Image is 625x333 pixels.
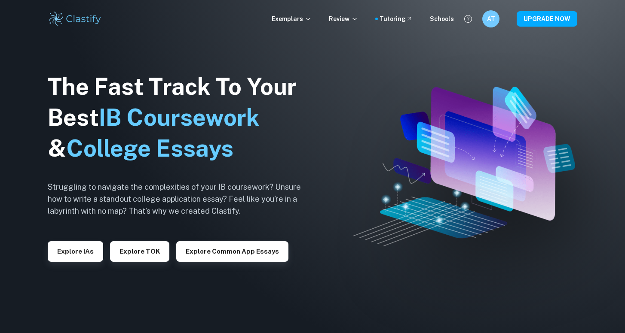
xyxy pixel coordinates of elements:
[99,104,260,131] span: IB Coursework
[329,14,358,24] p: Review
[48,10,102,27] img: Clastify logo
[48,181,314,217] h6: Struggling to navigate the complexities of your IB coursework? Unsure how to write a standout col...
[461,12,475,26] button: Help and Feedback
[176,247,288,255] a: Explore Common App essays
[48,71,314,164] h1: The Fast Track To Your Best &
[110,241,169,262] button: Explore TOK
[380,14,413,24] a: Tutoring
[110,247,169,255] a: Explore TOK
[48,247,103,255] a: Explore IAs
[517,11,577,27] button: UPGRADE NOW
[353,87,575,246] img: Clastify hero
[486,14,496,24] h6: AT
[48,241,103,262] button: Explore IAs
[176,241,288,262] button: Explore Common App essays
[430,14,454,24] a: Schools
[66,135,233,162] span: College Essays
[482,10,499,27] button: AT
[272,14,312,24] p: Exemplars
